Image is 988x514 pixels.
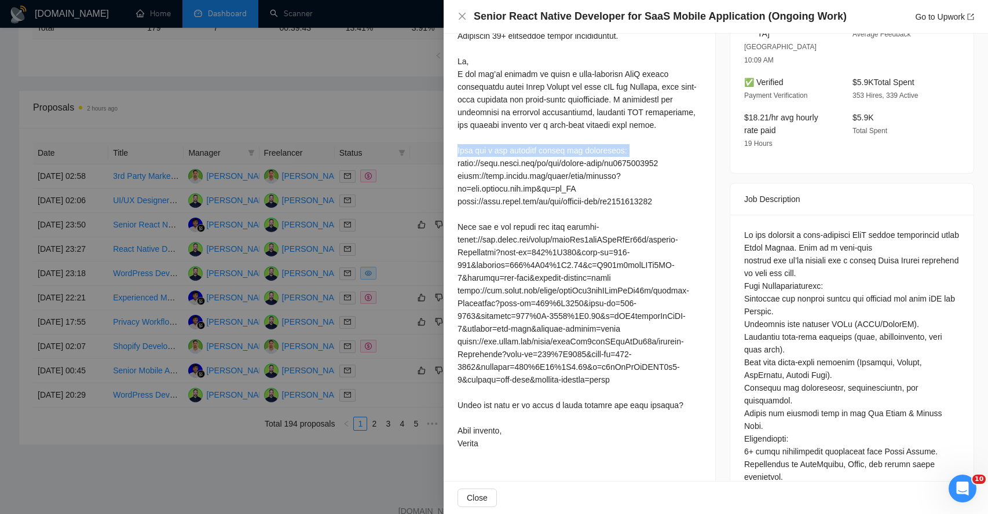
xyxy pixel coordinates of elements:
h4: Senior React Native Developer for SaaS Mobile Application (Ongoing Work) [474,9,847,24]
span: Total Spent [852,127,887,135]
span: close [458,12,467,21]
button: Close [458,489,497,507]
span: 10 [972,475,986,484]
span: $5.9K Total Spent [852,78,914,87]
span: [GEOGRAPHIC_DATA] 10:09 AM [744,43,817,64]
span: $18.21/hr avg hourly rate paid [744,113,818,135]
span: Payment Verification [744,91,807,100]
iframe: Intercom live chat [949,475,976,502]
div: Job Description [744,183,960,215]
span: export [967,13,974,20]
div: Lor Ipsum Dolo si Ametco Adipiscin 39+ elitseddoe tempor incididuntut. La, E dol mag’al enimadm v... [458,17,701,450]
span: $5.9K [852,113,874,122]
a: Go to Upworkexport [915,12,974,21]
span: ✅ Verified [744,78,784,87]
span: 19 Hours [744,139,773,148]
span: 353 Hires, 339 Active [852,91,918,100]
button: Close [458,12,467,21]
span: Close [467,491,488,504]
span: Average Feedback [852,30,911,38]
